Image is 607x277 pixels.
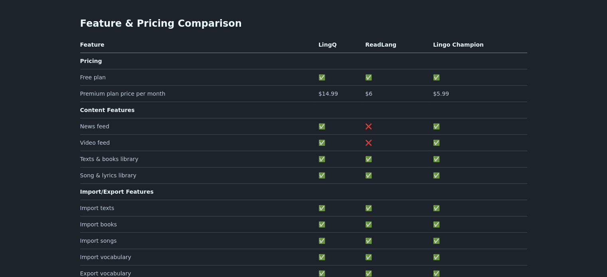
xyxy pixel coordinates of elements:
[80,69,315,85] td: Free plan
[430,232,527,249] td: ✅
[430,69,527,85] td: ✅
[362,167,430,183] td: ✅
[362,232,430,249] td: ✅
[80,58,102,64] strong: Pricing
[315,232,362,249] td: ✅
[315,151,362,167] td: ✅
[80,118,315,134] td: News feed
[80,85,315,102] td: Premium plan price per month
[315,216,362,232] td: ✅
[430,249,527,265] td: ✅
[315,85,362,102] td: $14.99
[80,189,154,195] strong: Import/Export Features
[362,134,430,151] td: ❌
[362,200,430,216] td: ✅
[362,85,430,102] td: $6
[315,200,362,216] td: ✅
[362,216,430,232] td: ✅
[430,167,527,183] td: ✅
[430,200,527,216] td: ✅
[362,69,430,85] td: ✅
[80,151,315,167] td: Texts & books library
[315,167,362,183] td: ✅
[315,40,362,53] th: LingQ
[430,216,527,232] td: ✅
[362,151,430,167] td: ✅
[80,249,315,265] td: Import vocabulary
[430,134,527,151] td: ✅
[80,232,315,249] td: Import songs
[80,40,315,53] th: Feature
[80,107,135,113] strong: Content Features
[80,200,315,216] td: Import texts
[362,118,430,134] td: ❌
[80,216,315,232] td: Import books
[80,167,315,183] td: Song & lyrics library
[430,118,527,134] td: ✅
[362,40,430,53] th: ReadLang
[315,118,362,134] td: ✅
[315,134,362,151] td: ✅
[315,249,362,265] td: ✅
[315,69,362,85] td: ✅
[80,18,527,30] h2: Feature & Pricing Comparison
[430,40,527,53] th: Lingo Champion
[80,134,315,151] td: Video feed
[362,249,430,265] td: ✅
[430,151,527,167] td: ✅
[430,85,527,102] td: $5.99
